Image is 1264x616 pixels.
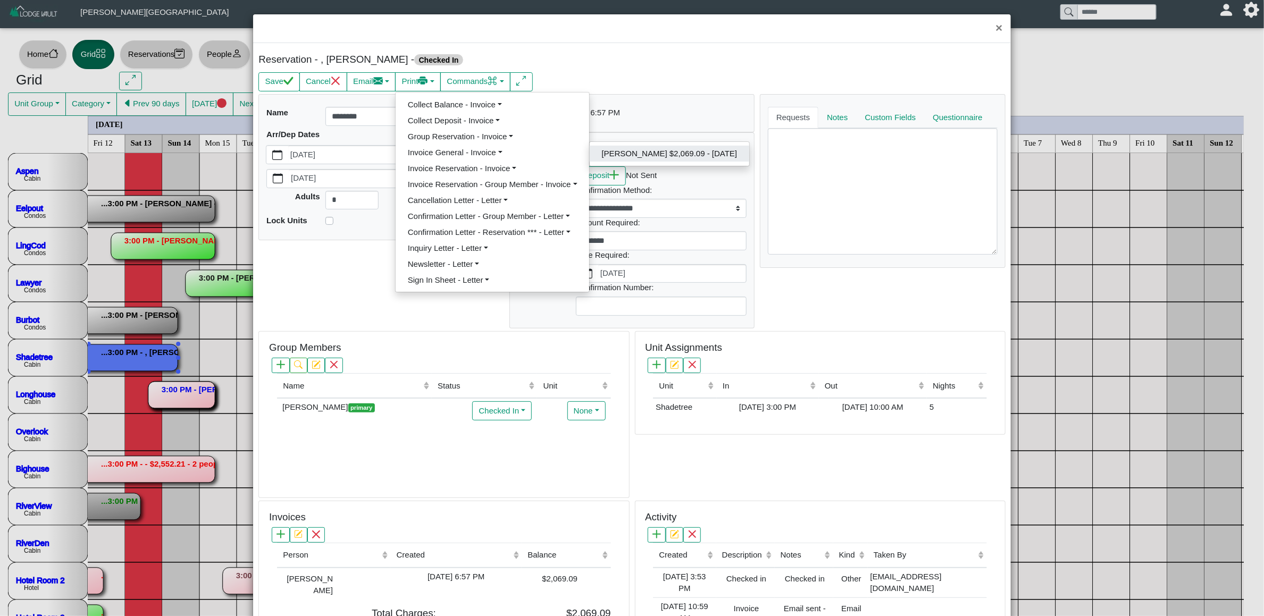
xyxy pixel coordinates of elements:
button: None [567,401,606,420]
div: Out [825,380,916,392]
button: plus [272,358,289,373]
svg: pencil square [294,530,303,538]
svg: plus [277,530,285,538]
svg: plus [277,360,285,369]
svg: x [688,530,697,538]
svg: search [294,360,303,369]
a: Confirmation Letter - Group Member - Letter [396,208,589,224]
button: x [683,358,701,373]
label: [DATE] [289,170,398,188]
div: [PERSON_NAME] [280,571,333,597]
svg: plus [652,360,661,369]
div: [DATE] 3:53 PM [656,571,713,595]
div: Created [659,549,705,561]
a: Notes [818,107,856,128]
div: Checked in [719,571,772,585]
svg: printer fill [418,76,428,86]
div: Created [397,549,510,561]
div: Description [722,549,764,561]
div: [DATE] 3:00 PM [719,401,816,414]
div: $2,069.09 [524,571,577,585]
h5: Activity [645,511,676,524]
b: Lock Units [266,216,307,225]
svg: x [330,360,338,369]
button: pencil square [666,527,683,543]
td: [EMAIL_ADDRESS][DOMAIN_NAME] [868,568,987,598]
div: Taken By [874,549,976,561]
button: calendar [267,170,289,188]
svg: pencil square [670,360,679,369]
ul: Emailenvelope fill [395,92,590,292]
a: Cancellation Letter - Letter [396,192,589,208]
button: pencil square [307,358,325,373]
b: Adults [295,192,320,201]
svg: check [283,76,294,86]
button: x [325,358,342,373]
h6: Amount Required: [576,218,747,227]
a: Newsletter - Letter [396,256,589,272]
h5: Unit Assignments [645,342,722,354]
b: Arr/Dep Dates [266,130,320,139]
td: 5 [927,398,987,416]
div: Status [438,380,526,392]
button: pencil square [290,527,307,543]
button: x [683,527,701,543]
button: plus [648,527,665,543]
a: Confirmation Letter - Reservation *** - Letter [396,224,589,240]
h6: Confirmation Number: [576,283,747,292]
button: plus [272,527,289,543]
div: [PERSON_NAME] [280,401,429,414]
button: Checked In [472,401,532,420]
button: x [307,527,325,543]
td: Shadetree [653,398,717,416]
svg: pencil square [312,360,320,369]
div: Unit [659,380,706,392]
svg: x [312,530,320,538]
label: [DATE] [598,265,746,283]
h6: Date Required: [576,250,747,260]
a: Collect Balance - Invoice [396,97,589,113]
svg: pencil square [670,530,679,538]
a: Invoice Reservation - Invoice [396,161,589,176]
svg: x [331,76,341,86]
div: Balance [528,549,599,561]
a: Invoice General - Invoice [396,145,589,161]
button: calendar [266,146,288,164]
button: Cancelx [299,72,347,91]
div: [DATE] 6:57 PM [393,571,519,583]
svg: plus [609,170,620,180]
button: Savecheck [258,72,299,91]
div: Unit [543,380,600,392]
a: Requests [768,107,818,128]
svg: arrows angle expand [516,76,526,86]
button: Emailenvelope fill [347,72,396,91]
a: Sign In Sheet - Letter [396,272,589,288]
div: Kind [839,549,857,561]
h6: Confirmation Method: [576,185,747,195]
a: Inquiry Letter - Letter [396,240,589,256]
a: Group Reservation - Invoice [396,129,589,145]
svg: calendar [273,173,283,183]
button: plus [648,358,665,373]
button: arrows angle expand [510,72,533,91]
svg: calendar [272,150,282,160]
a: [PERSON_NAME] $2,069.09 - [DATE] [590,146,749,162]
div: Person [283,549,379,561]
span: primary [348,403,375,412]
i: Not Sent [626,171,657,180]
div: Other [836,571,865,585]
h5: Group Members [269,342,341,354]
svg: x [688,360,697,369]
div: In [723,380,808,392]
div: [DATE] 10:00 AM [822,401,924,414]
a: Invoice Reservation - Group Member - Invoice [396,176,589,192]
div: Notes [781,549,822,561]
a: Questionnaire [924,107,991,128]
a: Custom Fields [857,107,925,128]
button: Commandscommand [440,72,510,91]
div: Nights [933,380,976,392]
label: [DATE] [288,146,398,164]
svg: envelope fill [373,76,383,86]
svg: plus [652,530,661,538]
svg: command [488,76,498,86]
